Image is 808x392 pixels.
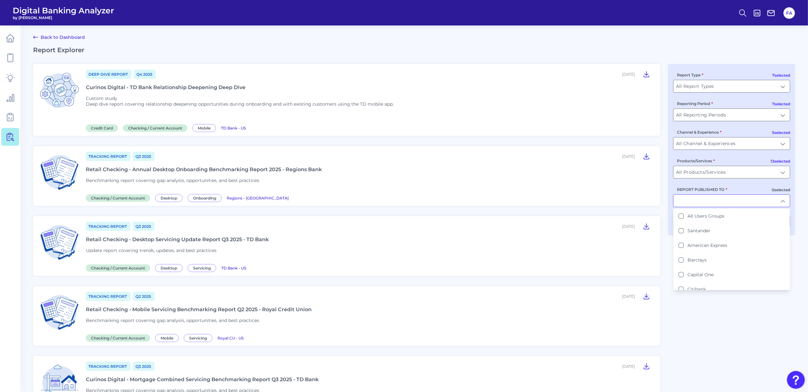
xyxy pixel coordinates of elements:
div: Retail Checking - Desktop Servicing Update Report Q3 2025 - TD Bank [86,236,269,242]
label: REPORT PUBLISHED TO [677,187,727,192]
img: Checking / Current Account [38,221,81,264]
span: Onboarding [188,194,222,202]
span: TD Bank - US [221,266,246,270]
span: Mobile [155,334,179,342]
a: Checking / Current Account [123,125,190,131]
div: [DATE] [622,154,635,159]
span: Checking / Current Account [86,194,150,202]
label: All Users Groups [687,213,724,219]
label: Barclays [687,257,707,263]
span: Desktop [155,264,183,272]
div: [DATE] [622,224,635,229]
span: Checking / Current Account [86,264,150,272]
a: Deep Dive Report [86,70,131,79]
span: Desktop [155,194,183,202]
a: Checking / Current Account [86,335,153,341]
span: Servicing [188,264,216,272]
label: Reporting Period [677,101,713,106]
span: Checking / Current Account [86,334,150,342]
label: American Express [687,242,727,248]
a: TD Bank - US [221,265,246,271]
span: Servicing [184,334,212,342]
a: Q2 2025 [133,292,155,301]
span: Update report covering trends, updates, and best practices [86,248,217,253]
span: Benchmarking report covering gap analysis, opportunities, and best practices [86,318,259,323]
a: Q3 2025 [133,152,155,161]
button: Retail Checking - Desktop Servicing Update Report Q3 2025 - TD Bank [640,221,653,231]
span: Regions - [GEOGRAPHIC_DATA] [227,196,289,200]
label: Capital One [687,272,714,277]
button: FA [784,7,795,19]
a: Q3 2025 [133,362,155,371]
span: Digital Banking Analyzer [13,6,114,15]
a: Desktop [155,195,185,201]
a: Servicing [184,335,215,341]
a: Mobile [192,125,218,131]
a: Mobile [155,335,181,341]
img: Credit Card [38,69,81,112]
button: Retail Checking - Mobile Servicing Benchmarking Report Q2 2025 - Royal Credit Union [640,291,653,301]
span: TD Bank - US [221,126,246,130]
div: [DATE] [622,72,635,77]
span: Benchmarking report covering gap analysis, opportunities, and best practices [86,178,259,183]
a: Checking / Current Account [86,195,153,201]
a: Tracking Report [86,222,130,231]
a: Tracking Report [86,152,130,161]
label: Citibank [687,286,706,292]
button: Open Resource Center [787,371,805,389]
div: Curinos Digital - Mortgage Combined Servicing Benchmarking Report Q3 2025 - TD Bank [86,376,319,382]
span: Royal CU - US [218,336,244,340]
a: Tracking Report [86,362,130,371]
div: Retail Checking - Annual Desktop Onboarding Benchmarking Report 2025 - Regions Bank [86,166,322,172]
label: Report Type [677,73,703,77]
p: Deep dive report covering relationship deepening opportunities during onboarding and with existin... [86,101,394,107]
span: Credit Card [86,124,118,132]
a: Regions - [GEOGRAPHIC_DATA] [227,195,289,201]
a: Tracking Report [86,292,130,301]
a: Q4 2025 [134,70,156,79]
div: Retail Checking - Mobile Servicing Benchmarking Report Q2 2025 - Royal Credit Union [86,306,312,312]
button: Curinos Digital - TD Bank Relationship Deepening Deep Dive [640,69,653,79]
span: Checking / Current Account [123,124,187,132]
a: Q3 2025 [133,222,155,231]
label: Channel & Experience [677,130,722,135]
span: by [PERSON_NAME] [13,15,114,20]
img: Checking / Current Account [38,291,81,334]
a: Servicing [188,265,219,271]
h2: Report Explorer [33,46,795,54]
span: Mobile [192,124,216,132]
a: TD Bank - US [221,125,246,131]
button: Retail Checking - Annual Desktop Onboarding Benchmarking Report 2025 - Regions Bank [640,151,653,161]
a: Desktop [155,265,185,271]
a: Credit Card [86,125,121,131]
div: [DATE] [622,364,635,369]
a: Back to Dashboard [33,33,85,41]
label: Santander [687,228,710,234]
a: Royal CU - US [218,335,244,341]
span: Custom study [86,95,117,101]
div: [DATE] [622,294,635,299]
a: Checking / Current Account [86,265,153,271]
a: Onboarding [188,195,224,201]
img: Checking / Current Account [38,151,81,194]
button: Curinos Digital - Mortgage Combined Servicing Benchmarking Report Q3 2025 - TD Bank [640,361,653,371]
label: Products/Services [677,158,715,163]
div: Curinos Digital - TD Bank Relationship Deepening Deep Dive [86,84,245,90]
